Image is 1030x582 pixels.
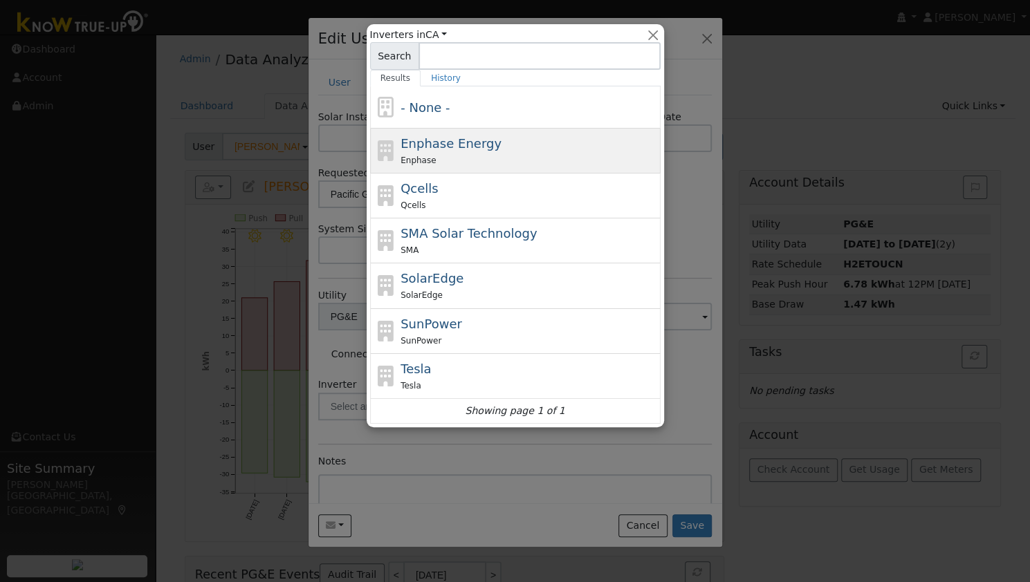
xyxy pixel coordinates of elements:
span: SunPower [401,317,462,331]
i: Showing page 1 of 1 [465,404,564,418]
span: SunPower [401,336,441,346]
a: Results [370,70,421,86]
span: SMA Solar Technology [401,226,537,241]
span: Tesla [401,362,431,376]
span: Qcells [401,200,425,210]
span: Tesla [401,381,421,391]
span: Enphase Energy [401,136,502,151]
span: SMA [401,245,419,255]
span: Search [370,42,419,70]
span: - None - [401,100,450,115]
span: Qcells [401,181,439,196]
a: History [421,70,471,86]
span: Enphase [401,156,436,165]
span: SolarEdge [401,271,463,285]
span: SolarEdge [401,290,443,300]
